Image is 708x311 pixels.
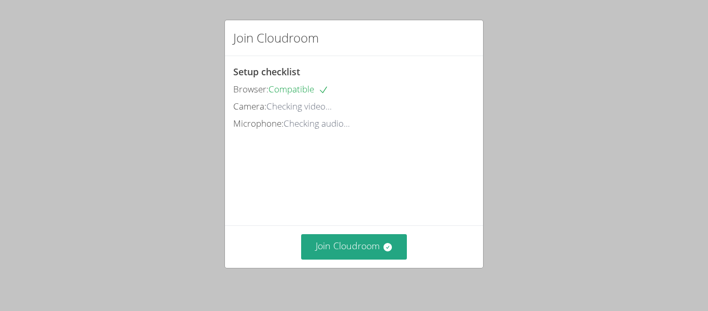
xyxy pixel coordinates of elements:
[233,65,300,78] span: Setup checklist
[301,234,407,260] button: Join Cloudroom
[284,117,350,129] span: Checking audio...
[233,29,319,47] h2: Join Cloudroom
[233,100,266,112] span: Camera:
[233,117,284,129] span: Microphone:
[266,100,332,112] span: Checking video...
[233,83,268,95] span: Browser:
[268,83,329,95] span: Compatible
